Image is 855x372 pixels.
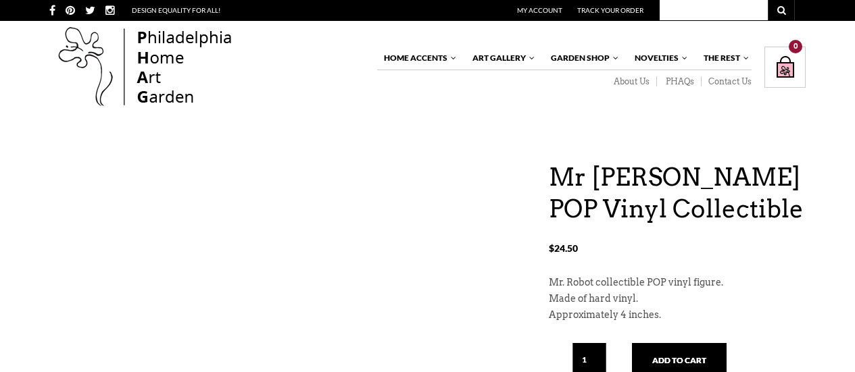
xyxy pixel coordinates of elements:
[628,47,689,70] a: Novelties
[549,242,578,254] bdi: 24.50
[577,6,643,14] a: Track Your Order
[702,76,752,87] a: Contact Us
[466,47,536,70] a: Art Gallery
[549,242,554,254] span: $
[549,291,806,307] p: Made of hard vinyl.
[657,76,702,87] a: PHAQs
[549,307,806,323] p: Approximately 4 inches.
[549,161,806,225] h1: Mr [PERSON_NAME] POP Vinyl Collectible
[789,40,802,53] div: 0
[544,47,620,70] a: Garden Shop
[605,76,657,87] a: About Us
[697,47,750,70] a: The Rest
[377,47,458,70] a: Home Accents
[549,275,806,291] p: Mr. Robot collectible POP vinyl figure.
[517,6,562,14] a: My Account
